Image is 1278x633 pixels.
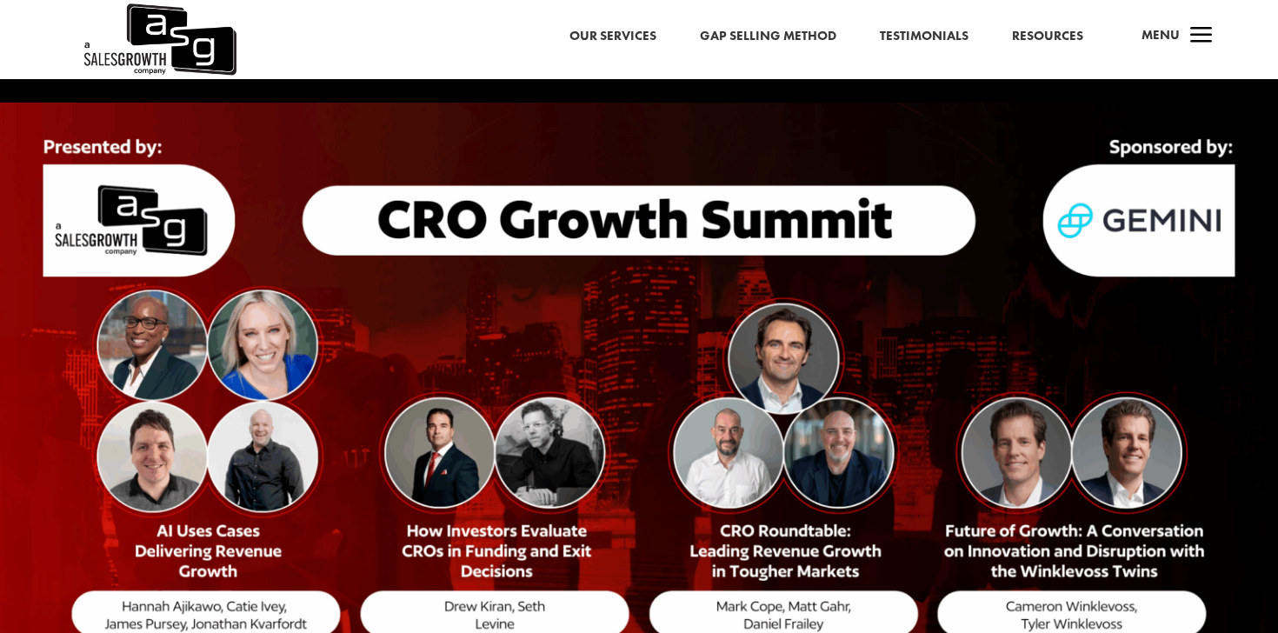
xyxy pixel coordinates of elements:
a: Gap Selling Method [700,25,836,48]
a: Our Services [569,25,656,48]
span: Menu [1142,26,1180,43]
a: Testimonials [880,25,968,48]
span: a [1184,19,1219,54]
a: Resources [1012,25,1083,48]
